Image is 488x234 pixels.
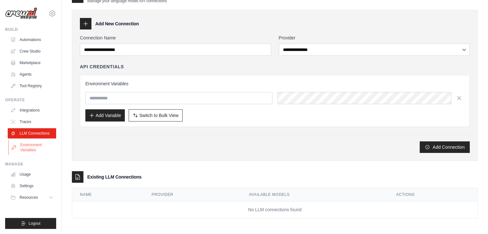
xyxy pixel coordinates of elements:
[29,221,40,226] span: Logout
[5,7,37,20] img: Logo
[144,188,241,201] th: Provider
[20,195,38,200] span: Resources
[5,27,56,32] div: Build
[8,46,56,56] a: Crew Studio
[241,188,389,201] th: Available Models
[85,109,125,121] button: Add Variable
[95,21,139,27] h3: Add New Connection
[85,80,464,87] h3: Environment Variables
[129,109,183,121] button: Switch to Bulk View
[8,35,56,45] a: Automations
[139,112,178,119] span: Switch to Bulk View
[8,81,56,91] a: Tool Registry
[8,169,56,180] a: Usage
[420,141,470,153] button: Add Connection
[8,117,56,127] a: Traces
[8,128,56,138] a: LLM Connections
[5,97,56,103] div: Operate
[80,35,271,41] label: Connection Name
[8,192,56,203] button: Resources
[279,35,470,41] label: Provider
[80,63,124,70] h4: API Credentials
[72,201,477,218] td: No LLM connections found
[389,188,477,201] th: Actions
[8,105,56,115] a: Integrations
[8,69,56,79] a: Agents
[8,58,56,68] a: Marketplace
[8,181,56,191] a: Settings
[5,218,56,229] button: Logout
[8,140,57,155] a: Environment Variables
[72,188,144,201] th: Name
[87,174,141,180] h3: Existing LLM Connections
[5,162,56,167] div: Manage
